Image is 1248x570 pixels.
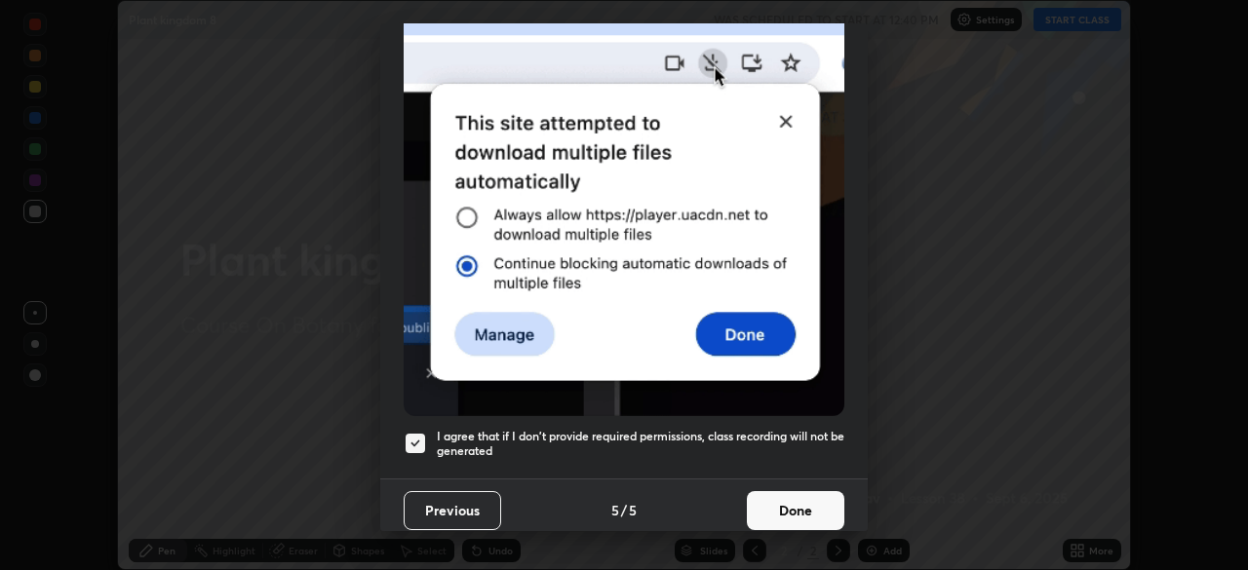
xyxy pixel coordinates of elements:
button: Done [747,491,844,530]
button: Previous [404,491,501,530]
h4: / [621,500,627,520]
h4: 5 [629,500,637,520]
h5: I agree that if I don't provide required permissions, class recording will not be generated [437,429,844,459]
h4: 5 [611,500,619,520]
